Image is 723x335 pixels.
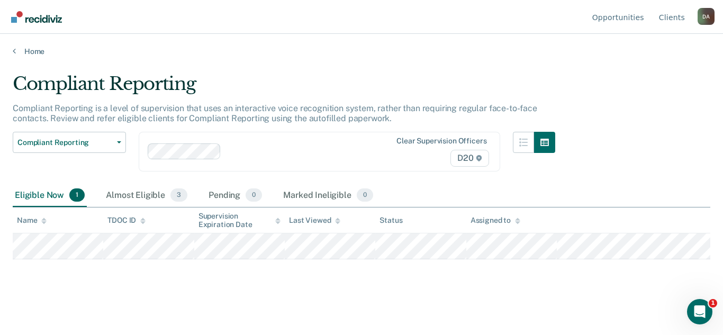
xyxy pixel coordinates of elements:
[17,138,113,147] span: Compliant Reporting
[69,188,85,202] span: 1
[709,299,717,307] span: 1
[13,184,87,207] div: Eligible Now1
[107,216,146,225] div: TDOC ID
[471,216,520,225] div: Assigned to
[104,184,189,207] div: Almost Eligible3
[170,188,187,202] span: 3
[450,150,489,167] span: D20
[13,103,537,123] p: Compliant Reporting is a level of supervision that uses an interactive voice recognition system, ...
[698,8,715,25] button: Profile dropdown button
[13,47,710,56] a: Home
[13,73,555,103] div: Compliant Reporting
[357,188,373,202] span: 0
[396,137,486,146] div: Clear supervision officers
[198,212,281,230] div: Supervision Expiration Date
[698,8,715,25] div: D A
[379,216,402,225] div: Status
[17,216,47,225] div: Name
[281,184,375,207] div: Marked Ineligible0
[206,184,264,207] div: Pending0
[246,188,262,202] span: 0
[289,216,340,225] div: Last Viewed
[11,11,62,23] img: Recidiviz
[687,299,712,324] iframe: Intercom live chat
[13,132,126,153] button: Compliant Reporting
